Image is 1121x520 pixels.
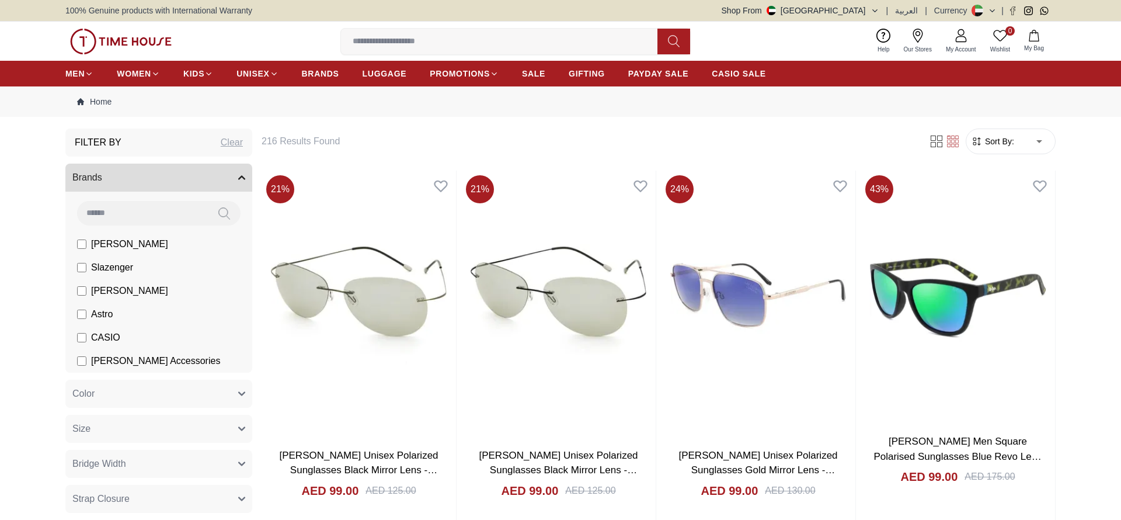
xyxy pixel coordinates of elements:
input: Slazenger [77,263,86,272]
span: Size [72,422,90,436]
input: [PERSON_NAME] Accessories [77,356,86,366]
a: UNISEX [236,63,278,84]
a: KIDS [183,63,213,84]
button: Color [65,380,252,408]
span: My Account [941,45,981,54]
span: | [1001,5,1004,16]
span: CASIO [91,331,120,345]
h4: AED 99.00 [900,469,958,485]
a: Our Stores [897,26,939,56]
img: ... [70,29,172,54]
a: Home [77,96,112,108]
span: Brands [72,171,102,185]
button: Size [65,415,252,443]
span: Wishlist [986,45,1015,54]
input: CASIO [77,333,86,342]
div: AED 125.00 [565,484,615,498]
span: Strap Closure [72,492,130,506]
h4: AED 99.00 [301,483,358,499]
button: العربية [895,5,918,16]
span: SALE [522,68,545,79]
a: LUGGAGE [363,63,407,84]
h4: AED 99.00 [701,483,758,499]
span: PAYDAY SALE [628,68,688,79]
span: WOMEN [117,68,151,79]
h3: Filter By [75,136,121,150]
span: Color [72,387,95,401]
a: MEN [65,63,93,84]
nav: Breadcrumb [65,86,1056,117]
span: 21 % [266,175,294,203]
button: Strap Closure [65,485,252,513]
div: AED 175.00 [965,470,1015,484]
span: [PERSON_NAME] Accessories [91,354,220,368]
span: Help [873,45,894,54]
span: 100% Genuine products with International Warranty [65,5,252,16]
span: Slazenger [91,261,133,275]
a: Facebook [1008,6,1017,15]
span: Sort By: [983,136,1014,147]
a: [PERSON_NAME] Unisex Polarized Sunglasses Black Mirror Lens - LC3048C01 [479,450,638,491]
a: Whatsapp [1040,6,1049,15]
span: My Bag [1019,44,1049,53]
div: AED 130.00 [765,484,815,498]
span: 0 [1005,26,1015,36]
span: BRANDS [302,68,339,79]
button: Shop From[GEOGRAPHIC_DATA] [722,5,879,16]
a: [PERSON_NAME] Unisex Polarized Sunglasses Gold Mirror Lens - LC1024C01 [678,450,837,491]
span: 24 % [666,175,694,203]
input: [PERSON_NAME] [77,240,86,249]
a: GIFTING [569,63,605,84]
a: PROMOTIONS [430,63,499,84]
img: United Arab Emirates [767,6,776,15]
img: Lee Cooper Men Square Polarised Sunglasses Blue Revo Lens - LC1039C03 [861,171,1055,425]
div: Currency [934,5,972,16]
a: BRANDS [302,63,339,84]
span: 21 % [466,175,494,203]
input: Astro [77,310,86,319]
a: [PERSON_NAME] Men Square Polarised Sunglasses Blue Revo Lens - LC1039C03 [873,436,1042,477]
span: Astro [91,307,113,321]
a: 0Wishlist [983,26,1017,56]
a: PAYDAY SALE [628,63,688,84]
div: AED 125.00 [365,484,416,498]
button: My Bag [1017,27,1051,55]
a: Instagram [1024,6,1033,15]
span: | [886,5,889,16]
button: Brands [65,164,252,192]
span: [PERSON_NAME] [91,237,168,251]
a: SALE [522,63,545,84]
a: CASIO SALE [712,63,766,84]
div: Clear [221,136,243,150]
button: Bridge Width [65,450,252,478]
button: Sort By: [971,136,1014,147]
a: Help [871,26,897,56]
input: [PERSON_NAME] [77,286,86,296]
img: LEE COOPER Unisex Polarized Sunglasses Black Mirror Lens - LC3048C01 [461,171,656,439]
span: Our Stores [899,45,937,54]
img: LEE COOPER Unisex Polarized Sunglasses Gold Mirror Lens - LC1024C01 [661,171,855,439]
a: [PERSON_NAME] Unisex Polarized Sunglasses Black Mirror Lens - LC3048C02 [279,450,438,491]
span: | [925,5,927,16]
span: 43 % [865,175,893,203]
span: MEN [65,68,85,79]
span: CASIO SALE [712,68,766,79]
span: GIFTING [569,68,605,79]
span: KIDS [183,68,204,79]
img: LEE COOPER Unisex Polarized Sunglasses Black Mirror Lens - LC3048C02 [262,171,456,439]
span: PROMOTIONS [430,68,490,79]
span: UNISEX [236,68,269,79]
span: Bridge Width [72,457,126,471]
h6: 216 Results Found [262,134,914,148]
span: [PERSON_NAME] [91,284,168,298]
span: LUGGAGE [363,68,407,79]
a: WOMEN [117,63,160,84]
h4: AED 99.00 [501,483,558,499]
